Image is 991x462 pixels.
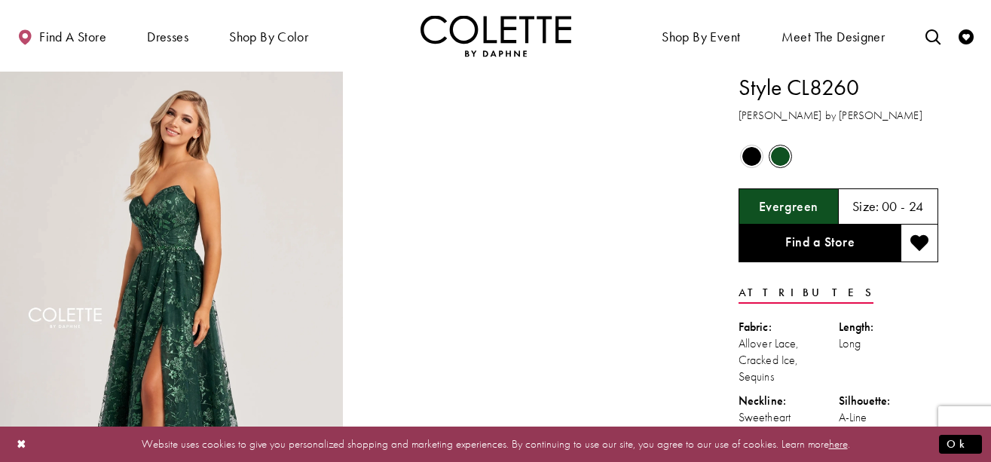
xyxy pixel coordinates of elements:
span: Dresses [147,29,188,44]
button: Submit Dialog [939,435,982,454]
h1: Style CL8260 [739,72,938,103]
h5: Chosen color [759,199,818,214]
a: Find a Store [739,225,901,262]
span: Shop by color [229,29,308,44]
div: Black [739,143,765,170]
button: Close Dialog [9,431,35,457]
span: Shop by color [225,15,312,57]
video: Style CL8260 Colette by Daphne #1 autoplay loop mute video [350,72,693,243]
div: Evergreen [767,143,794,170]
div: Fabric: [739,319,839,335]
a: here [829,436,848,451]
span: Meet the designer [781,29,885,44]
button: Add to wishlist [901,225,938,262]
span: Dresses [143,15,192,57]
a: Visit Home Page [421,15,571,57]
h5: 00 - 24 [882,199,924,214]
span: Size: [852,197,879,215]
p: Website uses cookies to give you personalized shopping and marketing experiences. By continuing t... [109,434,882,454]
div: Sweetheart [739,409,839,426]
div: Allover Lace, Cracked Ice, Sequins [739,335,839,385]
a: Meet the designer [778,15,889,57]
div: Silhouette: [839,393,939,409]
a: Find a store [14,15,110,57]
div: Length: [839,319,939,335]
span: Find a store [39,29,106,44]
a: Toggle search [922,15,944,57]
a: Check Wishlist [955,15,977,57]
div: Neckline: [739,393,839,409]
div: Long [839,335,939,352]
h3: [PERSON_NAME] by [PERSON_NAME] [739,107,938,124]
span: Shop By Event [658,15,744,57]
a: Attributes [739,282,873,304]
div: Product color controls state depends on size chosen [739,142,938,171]
div: A-Line [839,409,939,426]
span: Shop By Event [662,29,740,44]
img: Colette by Daphne [421,15,571,57]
